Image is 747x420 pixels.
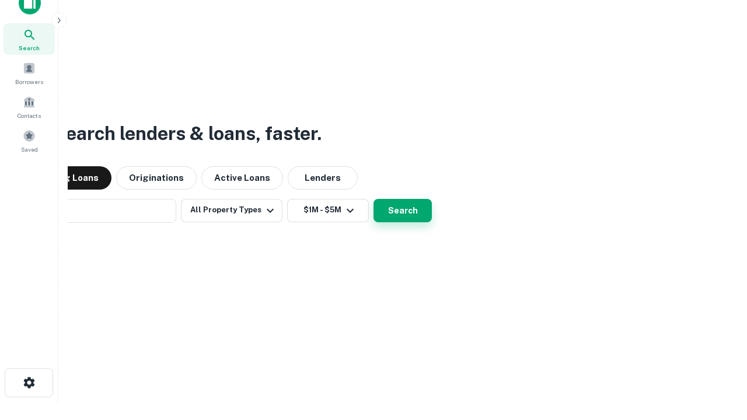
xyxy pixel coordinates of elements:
[288,166,358,190] button: Lenders
[181,199,282,222] button: All Property Types
[287,199,369,222] button: $1M - $5M
[53,120,322,148] h3: Search lenders & loans, faster.
[201,166,283,190] button: Active Loans
[4,91,55,123] a: Contacts
[21,145,38,154] span: Saved
[15,77,43,86] span: Borrowers
[373,199,432,222] button: Search
[4,23,55,55] a: Search
[18,111,41,120] span: Contacts
[689,327,747,383] iframe: Chat Widget
[116,166,197,190] button: Originations
[19,43,40,52] span: Search
[4,125,55,156] a: Saved
[4,57,55,89] a: Borrowers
